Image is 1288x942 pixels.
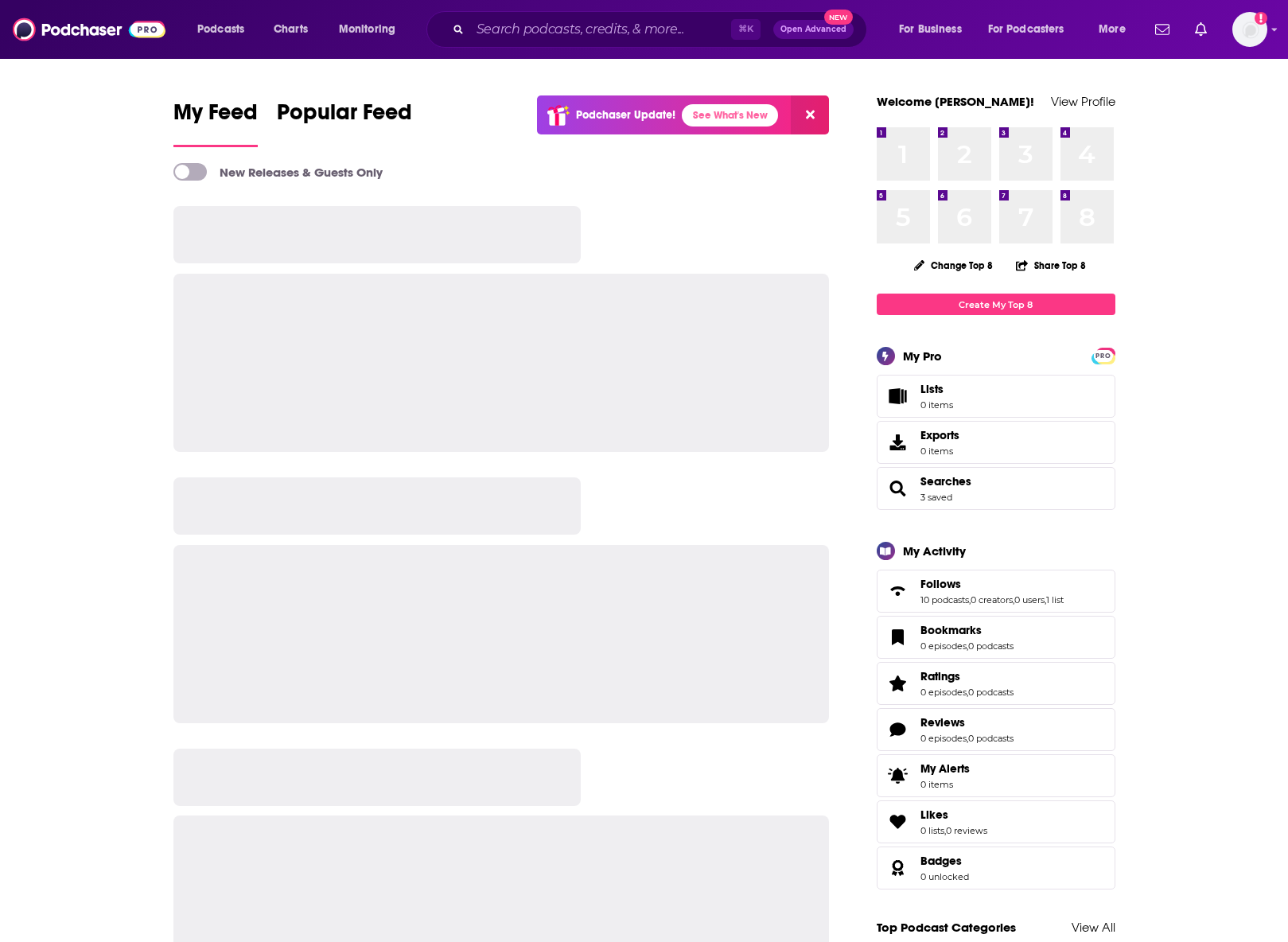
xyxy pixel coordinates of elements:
[920,854,962,868] span: Badges
[877,467,1115,510] span: Searches
[442,11,882,48] div: Search podcasts, credits, & more...
[920,399,953,411] span: 0 items
[682,104,778,127] a: See What's New
[968,687,1014,698] a: 0 podcasts
[882,626,914,648] a: Bookmarks
[920,474,971,489] a: Searches
[920,382,944,396] span: Lists
[920,687,967,698] a: 0 episodes
[920,871,969,882] a: 0 unlocked
[877,294,1115,315] a: Create My Top 8
[920,733,967,744] a: 0 episodes
[1232,12,1267,47] img: User Profile
[1045,594,1046,605] span: ,
[920,715,965,730] span: Reviews
[903,348,942,364] div: My Pro
[888,17,982,42] button: open menu
[197,18,244,41] span: Podcasts
[824,10,853,25] span: New
[173,99,258,147] a: My Feed
[277,99,412,135] span: Popular Feed
[882,672,914,695] a: Ratings
[877,375,1115,418] a: Lists
[1094,349,1113,361] a: PRO
[1255,12,1267,25] svg: Add a profile image
[903,543,966,559] div: My Activity
[328,17,416,42] button: open menu
[1014,594,1045,605] a: 0 users
[1013,594,1014,605] span: ,
[988,18,1064,41] span: For Podcasters
[920,623,982,637] span: Bookmarks
[920,808,948,822] span: Likes
[967,733,968,744] span: ,
[920,577,1064,591] a: Follows
[920,640,967,652] a: 0 episodes
[920,761,970,776] span: My Alerts
[877,94,1034,109] a: Welcome [PERSON_NAME]!
[944,825,946,836] span: ,
[882,580,914,602] a: Follows
[1046,594,1064,605] a: 1 list
[780,25,846,33] span: Open Advanced
[978,17,1088,42] button: open menu
[920,854,969,868] a: Badges
[882,718,914,741] a: Reviews
[877,662,1115,705] span: Ratings
[877,920,1016,935] a: Top Podcast Categories
[920,428,959,442] span: Exports
[882,431,914,453] span: Exports
[263,17,317,42] a: Charts
[882,385,914,407] span: Lists
[1099,18,1126,41] span: More
[877,570,1115,613] span: Follows
[920,808,987,822] a: Likes
[920,825,944,836] a: 0 lists
[920,779,970,790] span: 0 items
[576,108,675,122] p: Podchaser Update!
[967,687,968,698] span: ,
[1232,12,1267,47] span: Logged in as esmith_bg
[968,640,1014,652] a: 0 podcasts
[920,577,961,591] span: Follows
[920,594,969,605] a: 10 podcasts
[773,20,854,39] button: Open AdvancedNew
[1094,350,1113,362] span: PRO
[1072,920,1115,935] a: View All
[1088,17,1146,42] button: open menu
[920,669,1014,683] a: Ratings
[968,733,1014,744] a: 0 podcasts
[277,99,412,147] a: Popular Feed
[920,382,953,396] span: Lists
[274,18,308,41] span: Charts
[173,99,258,135] span: My Feed
[1232,12,1267,47] button: Show profile menu
[882,857,914,879] a: Badges
[946,825,987,836] a: 0 reviews
[920,669,960,683] span: Ratings
[470,17,731,42] input: Search podcasts, credits, & more...
[882,811,914,833] a: Likes
[877,754,1115,797] a: My Alerts
[920,623,1014,637] a: Bookmarks
[1015,250,1087,281] button: Share Top 8
[339,18,395,41] span: Monitoring
[882,765,914,787] span: My Alerts
[186,17,265,42] button: open menu
[877,800,1115,843] span: Likes
[920,492,952,503] a: 3 saved
[173,163,383,181] a: New Releases & Guests Only
[1051,94,1115,109] a: View Profile
[969,594,971,605] span: ,
[905,255,1003,275] button: Change Top 8
[882,477,914,500] a: Searches
[877,847,1115,889] span: Badges
[1189,16,1213,43] a: Show notifications dropdown
[13,14,165,45] img: Podchaser - Follow, Share and Rate Podcasts
[1149,16,1176,43] a: Show notifications dropdown
[899,18,962,41] span: For Business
